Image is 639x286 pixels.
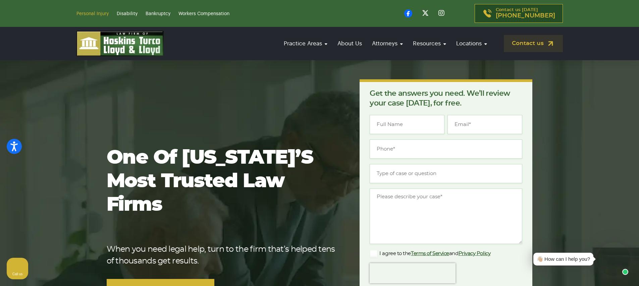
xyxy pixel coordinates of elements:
[453,34,490,53] a: Locations
[370,89,522,108] p: Get the answers you need. We’ll review your case [DATE], for free.
[178,11,229,16] a: Workers Compensation
[146,11,170,16] a: Bankruptcy
[370,250,490,258] label: I agree to the and
[496,12,555,19] span: [PHONE_NUMBER]
[12,272,23,276] span: Call us
[334,34,365,53] a: About Us
[410,34,449,53] a: Resources
[411,251,449,256] a: Terms of Service
[537,255,590,263] div: 👋🏼 How can I help you?
[475,4,563,23] a: Contact us [DATE][PHONE_NUMBER]
[369,34,406,53] a: Attorneys
[459,251,491,256] a: Privacy Policy
[280,34,331,53] a: Practice Areas
[117,11,138,16] a: Disability
[370,164,522,183] input: Type of case or question
[107,244,338,267] p: When you need legal help, turn to the firm that’s helped tens of thousands get results.
[76,11,109,16] a: Personal Injury
[504,35,563,52] a: Contact us
[496,8,555,19] p: Contact us [DATE]
[370,115,444,134] input: Full Name
[107,146,338,217] h1: One of [US_STATE]’s most trusted law firms
[370,139,522,159] input: Phone*
[447,115,522,134] input: Email*
[76,31,164,56] img: logo
[370,263,456,283] iframe: reCAPTCHA
[582,264,596,278] a: Open chat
